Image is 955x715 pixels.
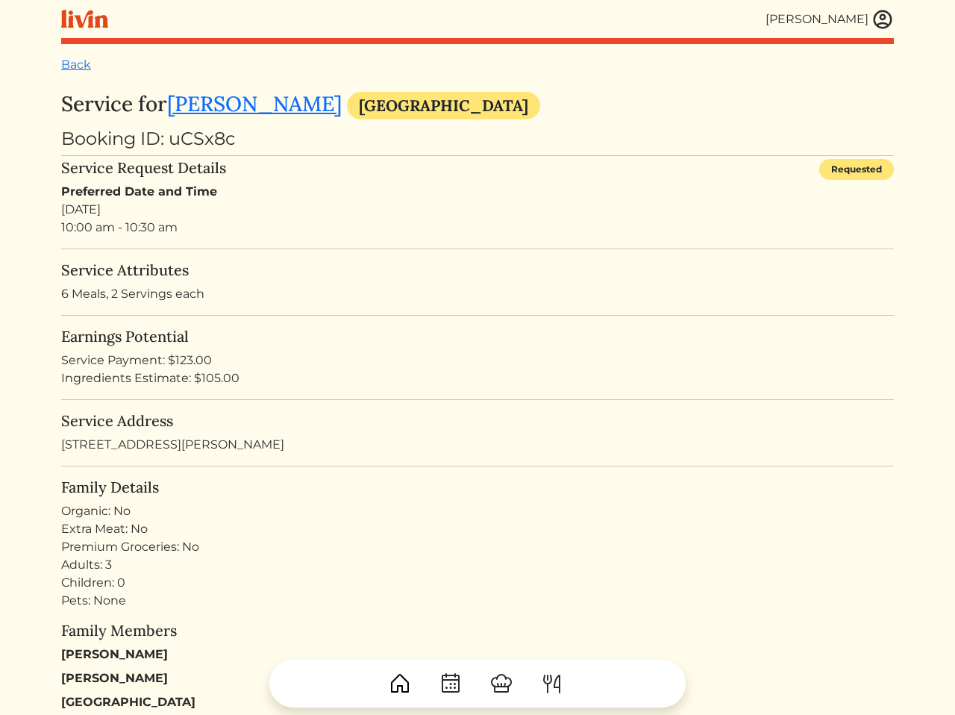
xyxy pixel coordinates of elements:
h5: Service Request Details [61,159,226,177]
h5: Family Members [61,622,894,640]
a: Back [61,57,91,72]
strong: Preferred Date and Time [61,184,217,199]
div: Adults: 3 Children: 0 Pets: None [61,556,894,610]
div: Ingredients Estimate: $105.00 [61,369,894,387]
h5: Service Address [61,412,894,430]
h5: Service Attributes [61,261,894,279]
div: Booking ID: uCSx8c [61,125,894,152]
img: CalendarDots-5bcf9d9080389f2a281d69619e1c85352834be518fbc73d9501aef674afc0d57.svg [439,672,463,696]
div: Premium Groceries: No [61,538,894,556]
p: 6 Meals, 2 Servings each [61,285,894,303]
div: Requested [819,159,894,180]
div: [GEOGRAPHIC_DATA] [347,92,540,119]
img: user_account-e6e16d2ec92f44fc35f99ef0dc9cddf60790bfa021a6ecb1c896eb5d2907b31c.svg [871,8,894,31]
img: livin-logo-a0d97d1a881af30f6274990eb6222085a2533c92bbd1e4f22c21b4f0d0e3210c.svg [61,10,108,28]
strong: [PERSON_NAME] [61,647,168,661]
div: [DATE] 10:00 am - 10:30 am [61,183,894,237]
h3: Service for [61,92,894,119]
h5: Earnings Potential [61,328,894,346]
h5: Family Details [61,478,894,496]
img: ChefHat-a374fb509e4f37eb0702ca99f5f64f3b6956810f32a249b33092029f8484b388.svg [489,672,513,696]
img: ForkKnife-55491504ffdb50bab0c1e09e7649658475375261d09fd45db06cec23bce548bf.svg [540,672,564,696]
div: Extra Meat: No [61,520,894,538]
a: [PERSON_NAME] [167,90,342,117]
div: Organic: No [61,502,894,520]
div: [PERSON_NAME] [765,10,868,28]
div: Service Payment: $123.00 [61,352,894,369]
div: [STREET_ADDRESS][PERSON_NAME] [61,412,894,454]
img: House-9bf13187bcbb5817f509fe5e7408150f90897510c4275e13d0d5fca38e0b5951.svg [388,672,412,696]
